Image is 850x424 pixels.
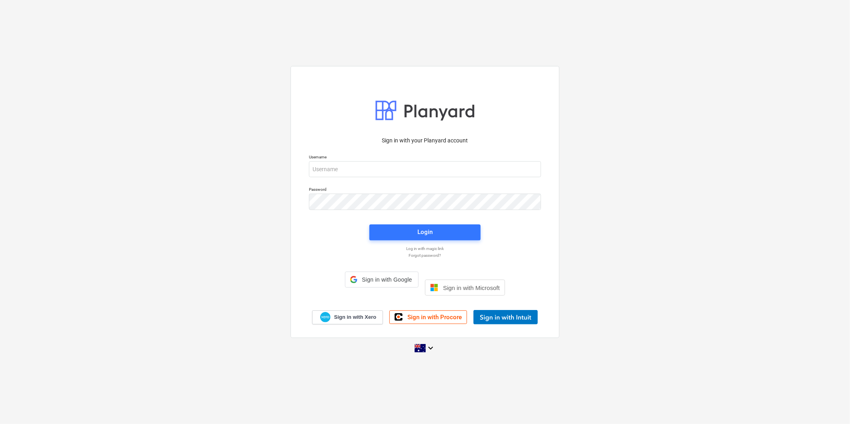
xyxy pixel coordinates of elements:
[305,253,545,258] a: Forgot password?
[443,284,500,291] span: Sign in with Microsoft
[305,246,545,251] a: Log in with magic link
[389,310,467,324] a: Sign in with Procore
[309,187,541,194] p: Password
[426,343,435,353] i: keyboard_arrow_down
[361,276,413,283] span: Sign in with Google
[369,224,481,240] button: Login
[430,284,438,292] img: Microsoft logo
[345,272,419,288] div: Sign in with Google
[341,287,423,304] iframe: Sign in with Google Button
[407,314,462,321] span: Sign in with Procore
[320,312,331,323] img: Xero logo
[309,154,541,161] p: Username
[309,136,541,145] p: Sign in with your Planyard account
[417,227,433,237] div: Login
[309,161,541,177] input: Username
[334,314,376,321] span: Sign in with Xero
[312,310,383,324] a: Sign in with Xero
